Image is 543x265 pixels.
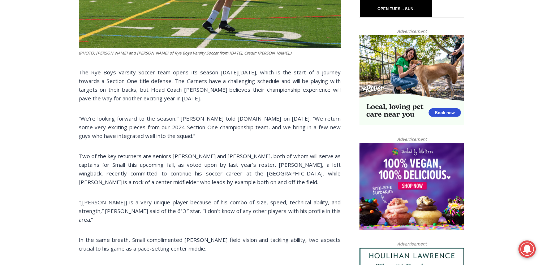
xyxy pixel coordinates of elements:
[390,28,434,35] span: Advertisement
[79,235,341,253] p: In the same breath, Small complimented [PERSON_NAME] field vision and tackling ability, two aspec...
[2,74,71,102] span: Open Tues. - Sun. [PHONE_NUMBER]
[74,45,103,86] div: Located at [STREET_ADDRESS][PERSON_NAME]
[189,72,335,88] span: Intern @ [DOMAIN_NAME]
[390,136,434,143] span: Advertisement
[79,114,341,140] p: “We’re looking forward to the season,” [PERSON_NAME] told [DOMAIN_NAME] on [DATE]. “We return som...
[182,0,341,70] div: "The first chef I interviewed talked about coming to [GEOGRAPHIC_DATA] from [GEOGRAPHIC_DATA] in ...
[390,240,434,247] span: Advertisement
[79,50,341,56] figcaption: (PHOTO: [PERSON_NAME] and [PERSON_NAME] of Rye Boys Varsity Soccer from [DATE]. Credit: [PERSON_N...
[0,73,73,90] a: Open Tues. - Sun. [PHONE_NUMBER]
[79,68,341,103] p: The Rye Boys Varsity Soccer team opens its season [DATE][DATE], which is the start of a journey t...
[79,152,341,186] p: Two of the key returners are seniors [PERSON_NAME] and [PERSON_NAME], both of whom will serve as ...
[79,198,341,224] p: “[[PERSON_NAME]] is a very unique player because of his combo of size, speed, technical ability, ...
[359,143,464,230] img: Baked by Melissa
[174,70,350,90] a: Intern @ [DOMAIN_NAME]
